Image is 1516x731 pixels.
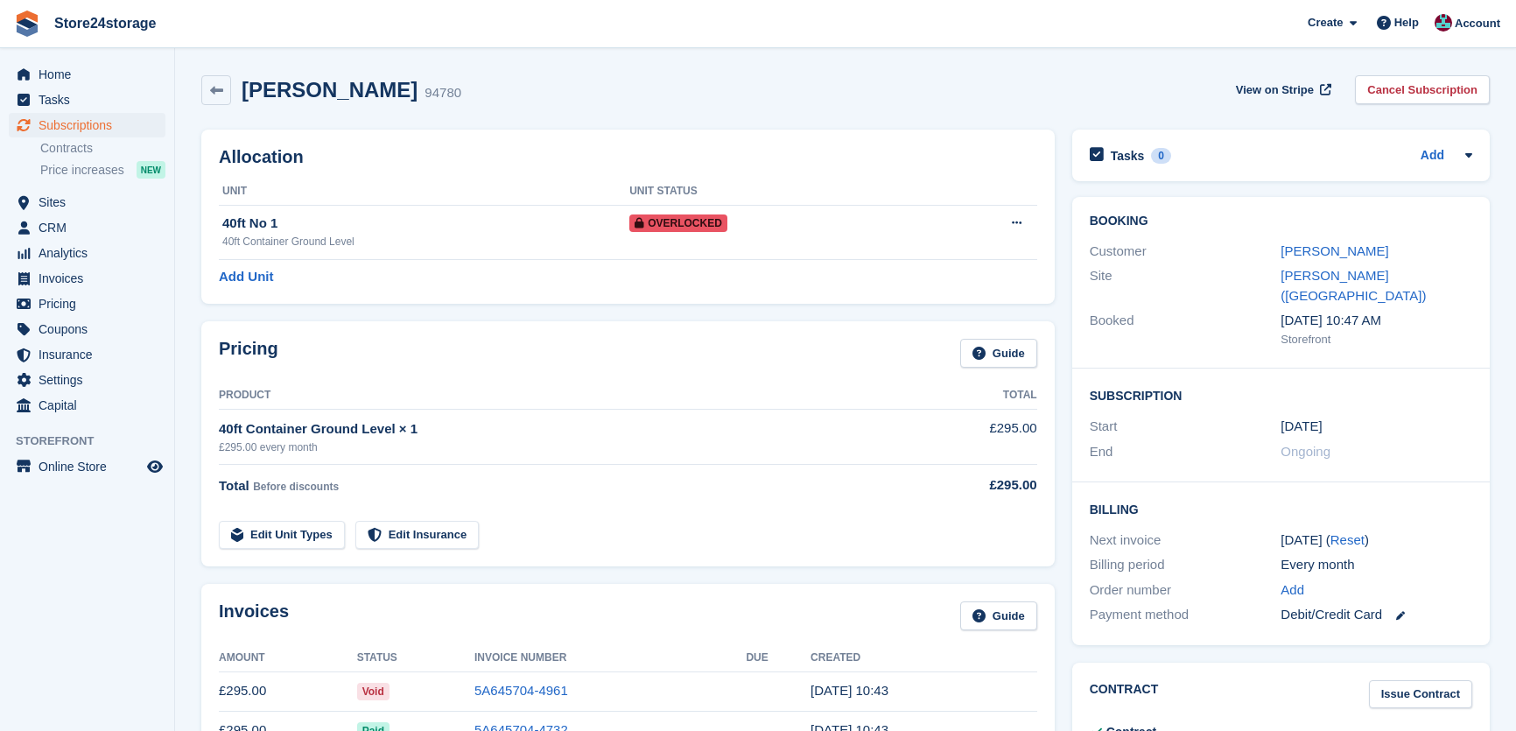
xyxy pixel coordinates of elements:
[1455,15,1500,32] span: Account
[1111,148,1145,164] h2: Tasks
[1281,605,1472,625] div: Debit/Credit Card
[910,382,1036,410] th: Total
[219,671,357,711] td: £295.00
[910,409,1036,464] td: £295.00
[9,241,165,265] a: menu
[39,62,144,87] span: Home
[219,644,357,672] th: Amount
[1090,555,1281,575] div: Billing period
[811,644,1037,672] th: Created
[9,292,165,316] a: menu
[219,478,249,493] span: Total
[9,342,165,367] a: menu
[9,215,165,240] a: menu
[474,644,746,672] th: Invoice Number
[39,368,144,392] span: Settings
[137,161,165,179] div: NEW
[1281,417,1322,437] time: 2025-07-09 23:00:00 UTC
[357,644,474,672] th: Status
[9,393,165,418] a: menu
[219,382,910,410] th: Product
[9,454,165,479] a: menu
[1308,14,1343,32] span: Create
[1090,531,1281,551] div: Next invoice
[1090,580,1281,601] div: Order number
[1281,311,1472,331] div: [DATE] 10:47 AM
[39,113,144,137] span: Subscriptions
[219,147,1037,167] h2: Allocation
[1151,148,1171,164] div: 0
[219,601,289,630] h2: Invoices
[144,456,165,477] a: Preview store
[9,368,165,392] a: menu
[1281,268,1426,303] a: [PERSON_NAME] ([GEOGRAPHIC_DATA])
[1281,580,1304,601] a: Add
[222,234,629,250] div: 40ft Container Ground Level
[1394,14,1419,32] span: Help
[1281,444,1330,459] span: Ongoing
[1090,386,1472,404] h2: Subscription
[14,11,40,37] img: stora-icon-8386f47178a22dfd0bd8f6a31ec36ba5ce8667c1dd55bd0f319d3a0aa187defe.svg
[39,266,144,291] span: Invoices
[1355,75,1490,104] a: Cancel Subscription
[219,439,910,455] div: £295.00 every month
[474,683,568,698] a: 5A645704-4961
[1090,680,1159,709] h2: Contract
[39,241,144,265] span: Analytics
[40,160,165,179] a: Price increases NEW
[242,78,418,102] h2: [PERSON_NAME]
[1090,242,1281,262] div: Customer
[16,432,174,450] span: Storefront
[1421,146,1444,166] a: Add
[39,88,144,112] span: Tasks
[1090,214,1472,228] h2: Booking
[9,88,165,112] a: menu
[219,267,273,287] a: Add Unit
[960,601,1037,630] a: Guide
[47,9,164,38] a: Store24storage
[39,215,144,240] span: CRM
[1090,605,1281,625] div: Payment method
[1281,555,1472,575] div: Every month
[9,113,165,137] a: menu
[9,62,165,87] a: menu
[425,83,461,103] div: 94780
[811,683,888,698] time: 2025-09-10 09:43:35 UTC
[629,214,727,232] span: Overlocked
[1369,680,1472,709] a: Issue Contract
[40,140,165,157] a: Contracts
[1281,531,1472,551] div: [DATE] ( )
[39,454,144,479] span: Online Store
[1090,442,1281,462] div: End
[219,178,629,206] th: Unit
[960,339,1037,368] a: Guide
[219,521,345,550] a: Edit Unit Types
[39,190,144,214] span: Sites
[357,683,390,700] span: Void
[9,266,165,291] a: menu
[39,317,144,341] span: Coupons
[1229,75,1335,104] a: View on Stripe
[1281,331,1472,348] div: Storefront
[9,317,165,341] a: menu
[219,339,278,368] h2: Pricing
[1281,243,1388,258] a: [PERSON_NAME]
[40,162,124,179] span: Price increases
[355,521,480,550] a: Edit Insurance
[1330,532,1365,547] a: Reset
[1435,14,1452,32] img: George
[629,178,926,206] th: Unit Status
[39,342,144,367] span: Insurance
[39,292,144,316] span: Pricing
[1090,311,1281,348] div: Booked
[1090,266,1281,306] div: Site
[39,393,144,418] span: Capital
[219,419,910,439] div: 40ft Container Ground Level × 1
[253,481,339,493] span: Before discounts
[222,214,629,234] div: 40ft No 1
[746,644,811,672] th: Due
[1090,500,1472,517] h2: Billing
[1090,417,1281,437] div: Start
[9,190,165,214] a: menu
[910,475,1036,496] div: £295.00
